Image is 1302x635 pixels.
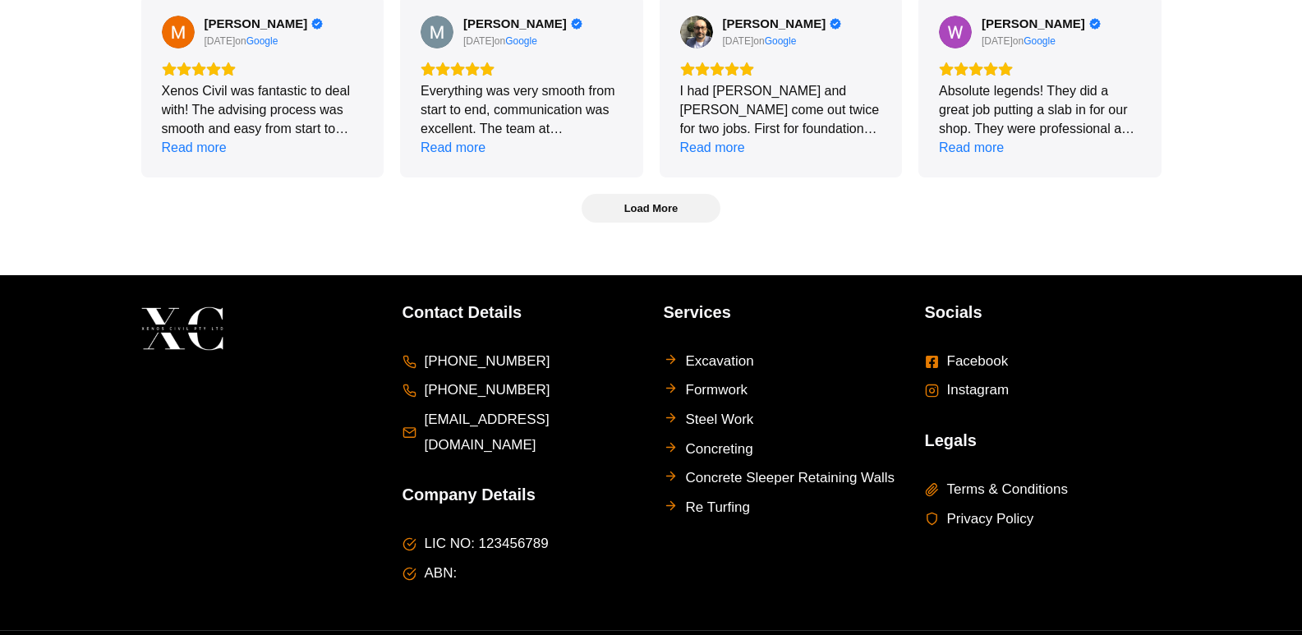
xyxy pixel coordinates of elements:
[463,35,505,48] div: on
[680,16,713,48] img: John Tsoutras
[680,138,745,157] div: Read more
[925,477,1068,503] a: Terms & Conditions
[162,81,364,138] div: Xenos Civil was fantastic to deal with! The advising process was smooth and easy from start to fi...
[723,35,754,48] div: [DATE]
[162,16,195,48] img: Monique Pereira
[830,18,841,30] div: Verified Customer
[162,138,227,157] div: Read more
[246,35,278,48] a: View on Google
[403,349,550,375] a: [PHONE_NUMBER]
[162,16,195,48] a: View on Google
[664,378,748,403] a: Formwork
[403,407,639,458] a: [EMAIL_ADDRESS][DOMAIN_NAME]
[463,16,582,31] a: Review by Mani G
[765,35,797,48] div: Google
[571,18,582,30] div: Verified Customer
[947,507,1034,532] span: Privacy Policy
[723,16,826,31] span: [PERSON_NAME]
[939,62,1141,76] div: Rating: 5.0 out of 5
[505,35,537,48] a: View on Google
[1089,18,1101,30] div: Verified Customer
[686,349,754,375] span: Excavation
[939,138,1004,157] div: Read more
[421,16,453,48] img: Mani G
[505,35,537,48] div: Google
[939,16,972,48] img: William Tooley
[939,81,1141,138] div: Absolute legends! They did a great job putting a slab in for our shop. They were professional and...
[421,62,623,76] div: Rating: 5.0 out of 5
[947,378,1010,403] span: Instagram
[205,35,246,48] div: on
[723,16,842,31] a: Review by John Tsoutras
[421,81,623,138] div: Everything was very smooth from start to end, communication was excellent. The team at [GEOGRAPHI...
[680,16,713,48] a: View on Google
[664,466,895,491] a: Concrete Sleeper Retaining Walls
[205,35,236,48] div: [DATE]
[582,194,721,223] button: Load More
[246,35,278,48] div: Google
[982,35,1024,48] div: on
[1024,35,1056,48] div: Google
[686,495,750,521] span: Re Turfing
[403,482,639,507] h5: Company Details
[680,81,882,138] div: I had [PERSON_NAME] and [PERSON_NAME] come out twice for two jobs. First for foundations for reta...
[425,378,550,403] span: [PHONE_NUMBER]
[686,437,753,462] span: Concreting
[925,507,1034,532] a: Privacy Policy
[311,18,323,30] div: Verified Customer
[686,378,748,403] span: Formwork
[463,35,495,48] div: [DATE]
[1024,35,1056,48] a: View on Google
[425,349,550,375] span: [PHONE_NUMBER]
[982,16,1085,31] span: [PERSON_NAME]
[205,16,308,31] span: [PERSON_NAME]
[686,407,754,433] span: Steel Work
[403,378,550,403] a: [PHONE_NUMBER]
[925,300,1162,324] h5: Socials
[939,16,972,48] a: View on Google
[664,349,754,375] a: Excavation
[925,428,1162,453] h5: Legals
[664,437,753,462] a: Concreting
[425,407,639,458] span: [EMAIL_ADDRESS][DOMAIN_NAME]
[421,16,453,48] a: View on Google
[664,300,900,324] h5: Services
[425,561,458,587] span: ABN:
[947,349,1009,375] span: Facebook
[421,138,485,157] div: Read more
[765,35,797,48] a: View on Google
[723,35,765,48] div: on
[624,201,679,215] span: Load More
[205,16,324,31] a: Review by Monique Pereira
[664,495,750,521] a: Re Turfing
[925,378,1010,403] a: Instagram
[403,300,639,324] h5: Contact Details
[686,466,895,491] span: Concrete Sleeper Retaining Walls
[925,349,1009,375] a: Facebook
[162,62,364,76] div: Rating: 5.0 out of 5
[425,531,549,557] span: LIC NO: 123456789
[982,16,1101,31] a: Review by William Tooley
[680,62,882,76] div: Rating: 5.0 out of 5
[947,477,1068,503] span: Terms & Conditions
[664,407,754,433] a: Steel Work
[463,16,567,31] span: [PERSON_NAME]
[982,35,1013,48] div: [DATE]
